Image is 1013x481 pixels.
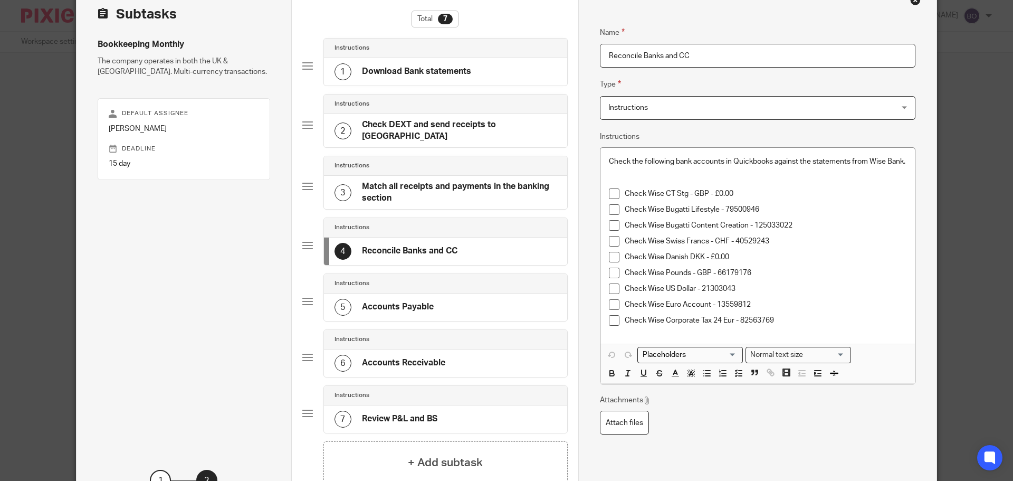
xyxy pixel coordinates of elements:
h4: Download Bank statements [362,66,471,77]
h4: Review P&L and BS [362,413,437,425]
p: Check Wise Euro Account - 13559812 [625,299,906,310]
div: 1 [335,63,351,80]
label: Instructions [600,131,639,142]
div: Search for option [637,347,743,363]
div: 2 [335,122,351,139]
h4: Accounts Payable [362,301,434,313]
h4: Instructions [335,391,369,400]
input: Search for option [639,350,737,361]
p: Check Wise Swiss Francs - CHF - 40529243 [625,236,906,247]
h4: Bookkeeping Monthly [98,39,270,50]
p: Check Wise Bugatti Content Creation - 125033022 [625,220,906,231]
div: 6 [335,355,351,372]
h4: + Add subtask [408,455,483,471]
h4: Instructions [335,279,369,288]
p: Check Wise CT Stg - GBP - £0.00 [625,188,906,199]
p: Check Wise US Dollar - 21303043 [625,284,906,294]
h4: Instructions [335,44,369,52]
p: Deadline [109,145,259,153]
h4: Check DEXT and send receipts to [GEOGRAPHIC_DATA] [362,119,557,142]
span: Instructions [608,104,648,111]
div: 7 [335,411,351,428]
label: Name [600,26,625,39]
h4: Instructions [335,223,369,232]
h2: Subtasks [98,5,177,23]
h4: Accounts Receivable [362,357,445,369]
div: 7 [438,14,453,24]
p: Check Wise Pounds - GBP - 66179176 [625,268,906,278]
h4: Reconcile Banks and CC [362,246,457,257]
p: 15 day [109,158,259,169]
p: [PERSON_NAME] [109,124,259,134]
span: Normal text size [748,350,806,361]
div: Search for option [746,347,851,363]
p: Check the following bank accounts in Quickbooks against the statements from Wise Bank. [609,156,906,167]
div: Placeholders [637,347,743,363]
h4: Instructions [335,335,369,344]
div: 4 [335,243,351,260]
label: Attach files [600,411,649,435]
p: Check Wise Danish DKK - £0.00 [625,252,906,262]
h4: Instructions [335,162,369,170]
p: Attachments [600,395,651,405]
p: Check Wise Corporate Tax 24 Eur - 82563769 [625,315,906,326]
p: Check Wise Bugatti Lifestyle - 79500946 [625,204,906,215]
div: 5 [335,299,351,316]
label: Type [600,78,621,90]
p: Default assignee [109,109,259,118]
div: 3 [335,184,351,201]
h4: Instructions [335,100,369,108]
p: The company operates in both the UK & [GEOGRAPHIC_DATA]. Multi-currency transactions. [98,56,270,78]
input: Search for option [807,350,845,361]
div: Total [412,11,458,27]
div: Text styles [746,347,851,363]
h4: Match all receipts and payments in the banking section [362,181,557,204]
